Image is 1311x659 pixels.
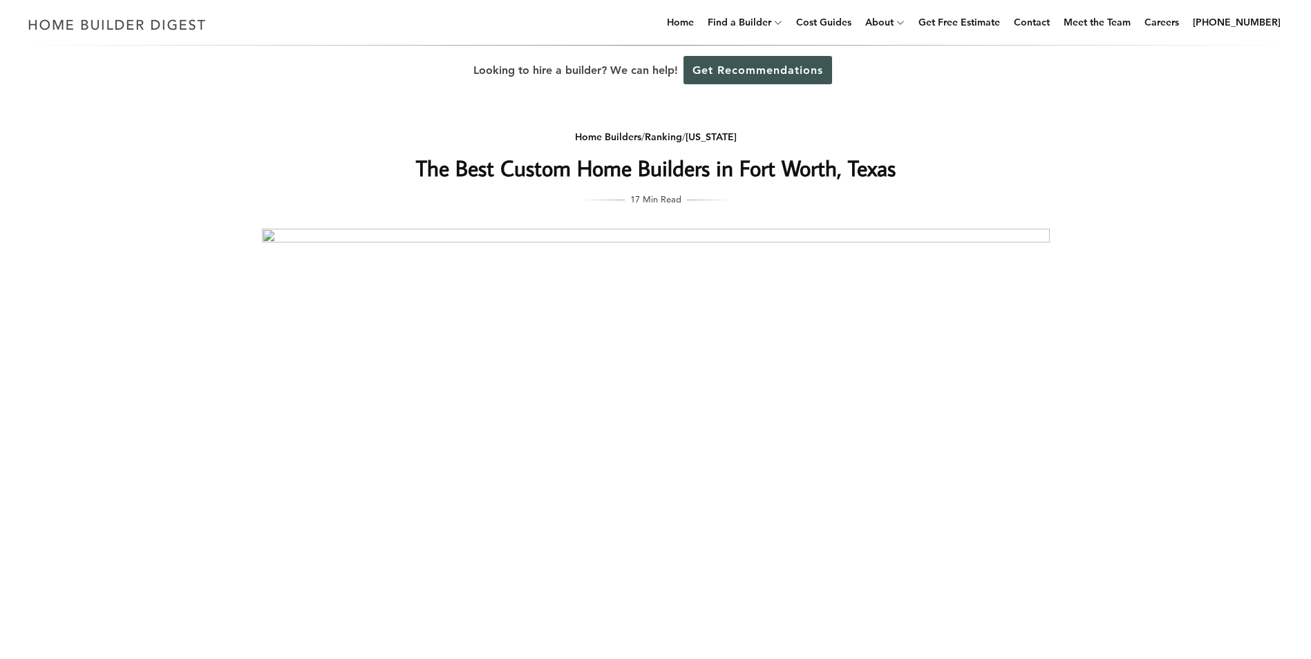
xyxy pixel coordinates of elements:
a: Home Builders [575,131,641,143]
a: [US_STATE] [686,131,737,143]
div: / / [380,128,932,146]
h1: The Best Custom Home Builders in Fort Worth, Texas [380,151,932,184]
a: Ranking [645,131,682,143]
span: 17 Min Read [630,191,681,207]
a: Get Recommendations [683,56,832,84]
img: Home Builder Digest [22,11,212,38]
